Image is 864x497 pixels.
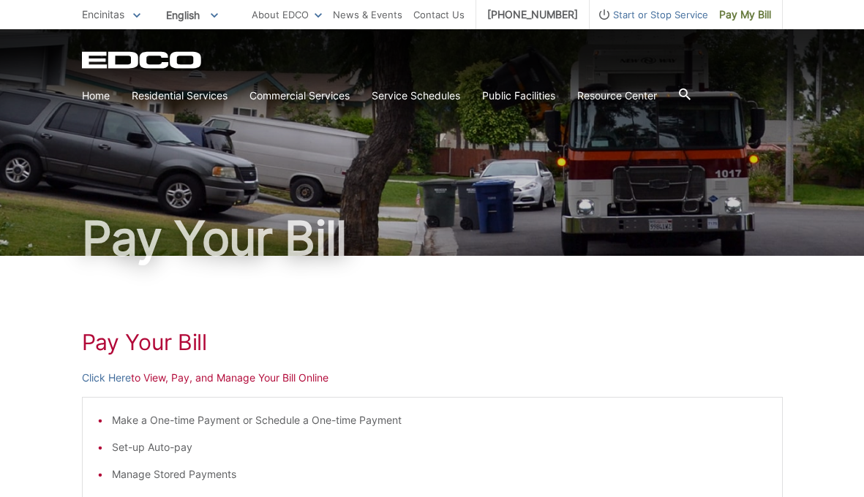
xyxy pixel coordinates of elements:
h1: Pay Your Bill [82,215,783,262]
a: Home [82,88,110,104]
a: EDCD logo. Return to the homepage. [82,51,203,69]
a: Service Schedules [372,88,460,104]
a: News & Events [333,7,402,23]
li: Manage Stored Payments [112,466,767,482]
li: Make a One-time Payment or Schedule a One-time Payment [112,412,767,428]
a: Contact Us [413,7,465,23]
a: About EDCO [252,7,322,23]
h1: Pay Your Bill [82,329,783,355]
p: to View, Pay, and Manage Your Bill Online [82,370,783,386]
a: Resource Center [577,88,657,104]
span: Pay My Bill [719,7,771,23]
a: Click Here [82,370,131,386]
span: Encinitas [82,8,124,20]
a: Commercial Services [249,88,350,104]
li: Set-up Auto-pay [112,439,767,455]
a: Residential Services [132,88,228,104]
a: Public Facilities [482,88,555,104]
span: English [155,3,229,27]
